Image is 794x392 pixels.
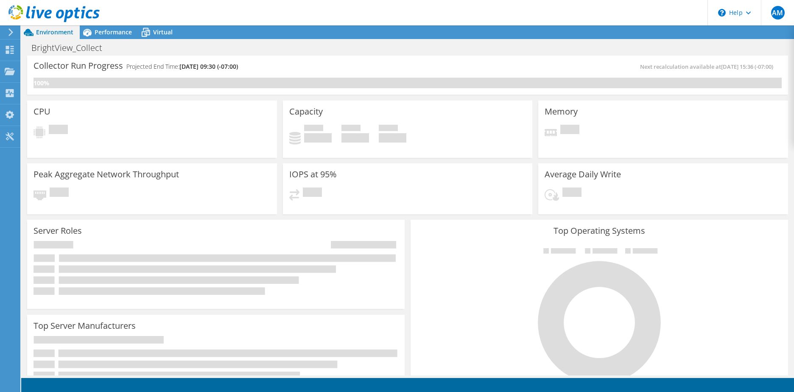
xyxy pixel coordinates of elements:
[36,28,73,36] span: Environment
[341,125,361,133] span: Free
[289,107,323,116] h3: Capacity
[34,321,136,330] h3: Top Server Manufacturers
[34,107,50,116] h3: CPU
[304,133,332,143] h4: 0 GiB
[95,28,132,36] span: Performance
[34,170,179,179] h3: Peak Aggregate Network Throughput
[303,188,322,199] span: Pending
[560,125,579,136] span: Pending
[718,9,726,17] svg: \n
[721,63,773,70] span: [DATE] 15:36 (-07:00)
[289,170,337,179] h3: IOPS at 95%
[50,188,69,199] span: Pending
[49,125,68,136] span: Pending
[771,6,785,20] span: AM
[126,62,238,71] h4: Projected End Time:
[341,133,369,143] h4: 0 GiB
[545,170,621,179] h3: Average Daily Write
[562,188,582,199] span: Pending
[379,133,406,143] h4: 0 GiB
[34,226,82,235] h3: Server Roles
[417,226,782,235] h3: Top Operating Systems
[545,107,578,116] h3: Memory
[379,125,398,133] span: Total
[153,28,173,36] span: Virtual
[304,125,323,133] span: Used
[28,43,115,53] h1: BrightView_Collect
[179,62,238,70] span: [DATE] 09:30 (-07:00)
[640,63,777,70] span: Next recalculation available at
